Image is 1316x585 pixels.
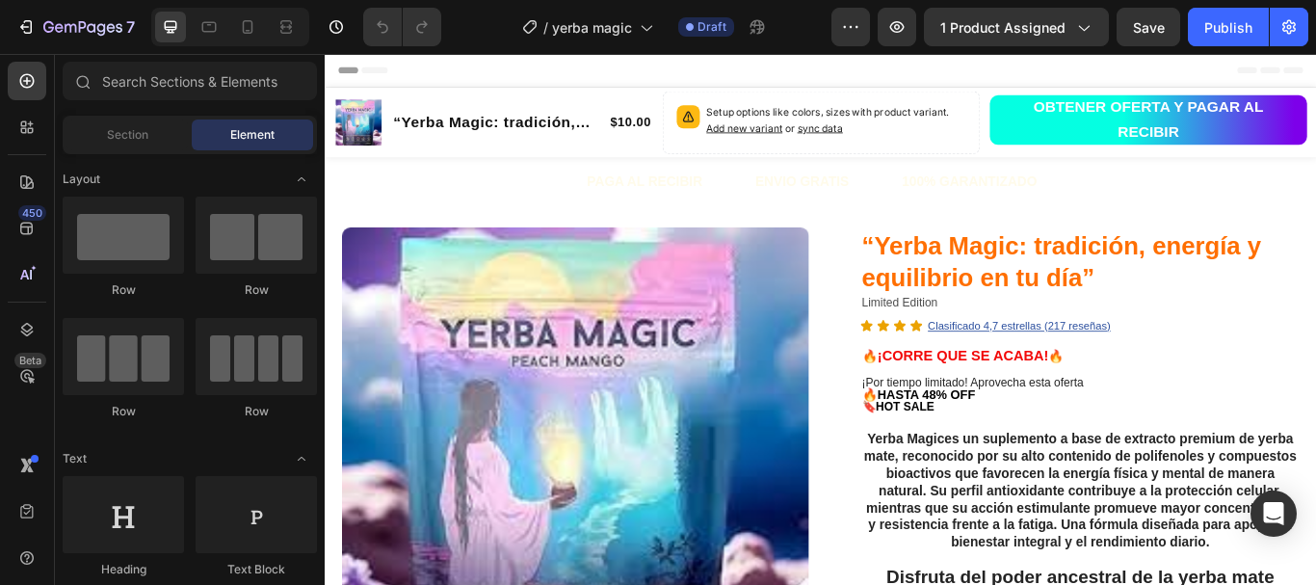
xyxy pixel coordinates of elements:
span: yerba magic [552,17,632,38]
strong: 🔥 [625,344,644,360]
p: ENVIO GRATIS [501,136,611,164]
input: Search Sections & Elements [63,62,317,100]
div: Publish [1204,17,1252,38]
div: Heading [63,561,184,578]
p: Setup options like colors, sizes with product variant. [444,60,747,96]
div: Row [63,403,184,420]
iframe: Design area [325,54,1316,585]
button: <p><span style="color:#FFFFFF;font-size:18px;"><strong>OBTENER OFERTA Y PAGAR AL RECIBIR</strong>... [775,48,1145,106]
span: Section [107,126,148,144]
span: 1 product assigned [940,17,1066,38]
strong: HOT SALE [642,403,710,418]
strong: OBTENER OFERTA Y PAGAR AL RECIBIR [826,52,1093,100]
button: Save [1117,8,1180,46]
div: Open Intercom Messenger [1250,491,1297,537]
h1: “Yerba Magic: tradición, energía y equilibrio en tu día” [623,202,1137,281]
span: / [543,17,548,38]
p: 100% GARANTIZADO [672,136,830,164]
span: Save [1133,19,1165,36]
strong: Yerba Magic [632,440,722,457]
div: 450 [18,205,46,221]
span: Layout [63,171,100,188]
p: 7 [126,15,135,39]
strong: ¡CORRE QUE SE ACABA! [644,343,843,361]
strong: OFERTA POR TIEMPO LIMITADO [891,141,1131,157]
strong: OFERTA POR TIEMPO LIMITADO [3,141,243,157]
strong: 🔥 [843,344,861,360]
div: Beta [14,353,46,368]
span: Draft [697,18,726,36]
div: Row [196,281,317,299]
span: Add new variant [444,79,533,93]
strong: 🔥HASTA 48% OFF [625,388,757,405]
span: Element [230,126,275,144]
div: Undo/Redo [363,8,441,46]
span: 🔖 [625,403,710,418]
span: or [533,79,603,93]
span: Toggle open [286,164,317,195]
span: Toggle open [286,443,317,474]
div: Row [63,281,184,299]
div: $10.00 [330,67,382,93]
button: Publish [1188,8,1269,46]
p: es un suplemento a base de extracto premium de yerba mate, reconocido por su alto contenido de po... [625,439,1135,580]
span: Limited Edition [625,281,714,297]
button: 1 product assigned [924,8,1109,46]
span: ¡Por tiempo limitado! Aprovecha esta oferta [625,375,883,390]
strong: PAGA AL RECIBIR [304,141,439,157]
span: sync data [550,79,603,93]
span: Text [63,450,87,467]
div: Text Block [196,561,317,578]
u: Clasificado 4,7 estrellas (217 reseñas) [702,310,915,325]
button: 7 [8,8,144,46]
div: Row [196,403,317,420]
